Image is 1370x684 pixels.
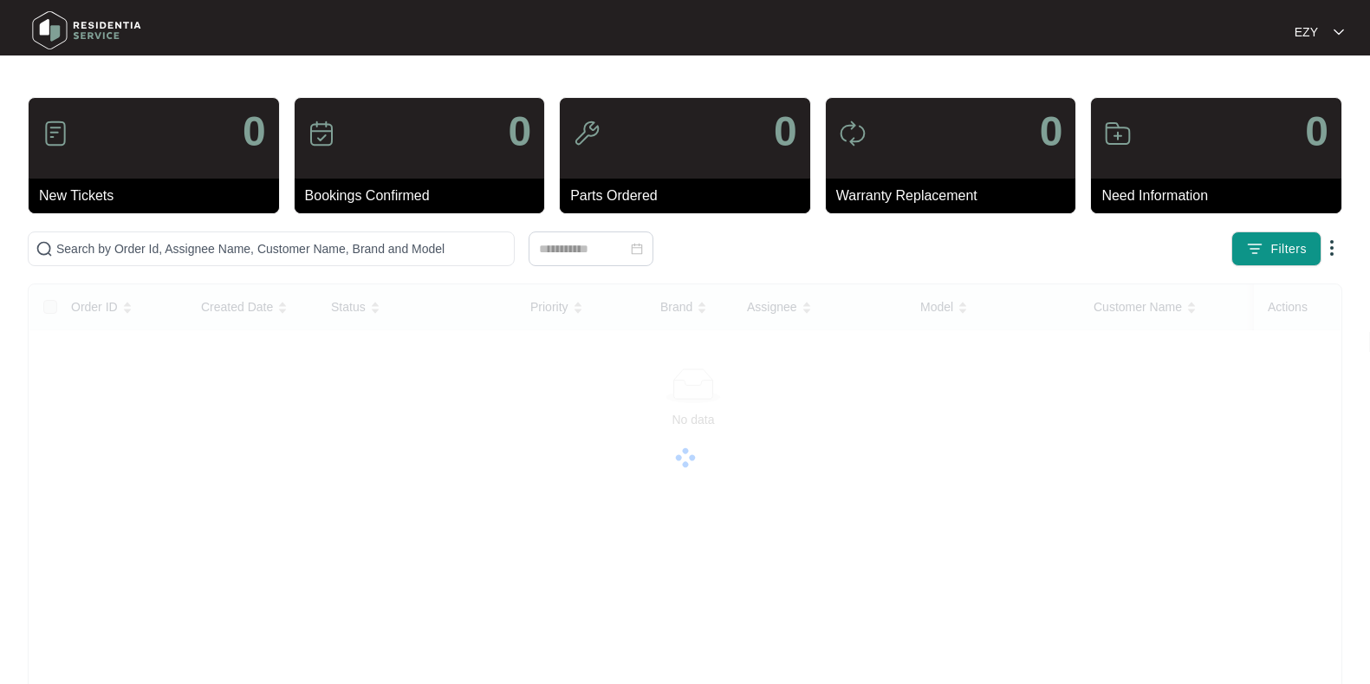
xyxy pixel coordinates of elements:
p: 0 [243,111,266,153]
p: 0 [1040,111,1063,153]
img: dropdown arrow [1334,28,1344,36]
img: search-icon [36,240,53,257]
p: Need Information [1101,186,1341,206]
p: New Tickets [39,186,279,206]
img: icon [1104,120,1132,147]
p: Bookings Confirmed [305,186,545,206]
img: residentia service logo [26,4,147,56]
button: filter iconFilters [1231,231,1321,266]
img: filter icon [1246,240,1263,257]
input: Search by Order Id, Assignee Name, Customer Name, Brand and Model [56,239,507,258]
p: Parts Ordered [570,186,810,206]
p: EZY [1295,23,1318,41]
span: Filters [1270,240,1307,258]
img: icon [573,120,601,147]
img: icon [839,120,867,147]
p: 0 [1305,111,1328,153]
p: Warranty Replacement [836,186,1076,206]
p: 0 [774,111,797,153]
img: dropdown arrow [1321,238,1342,258]
img: icon [42,120,69,147]
img: icon [308,120,335,147]
p: 0 [508,111,531,153]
